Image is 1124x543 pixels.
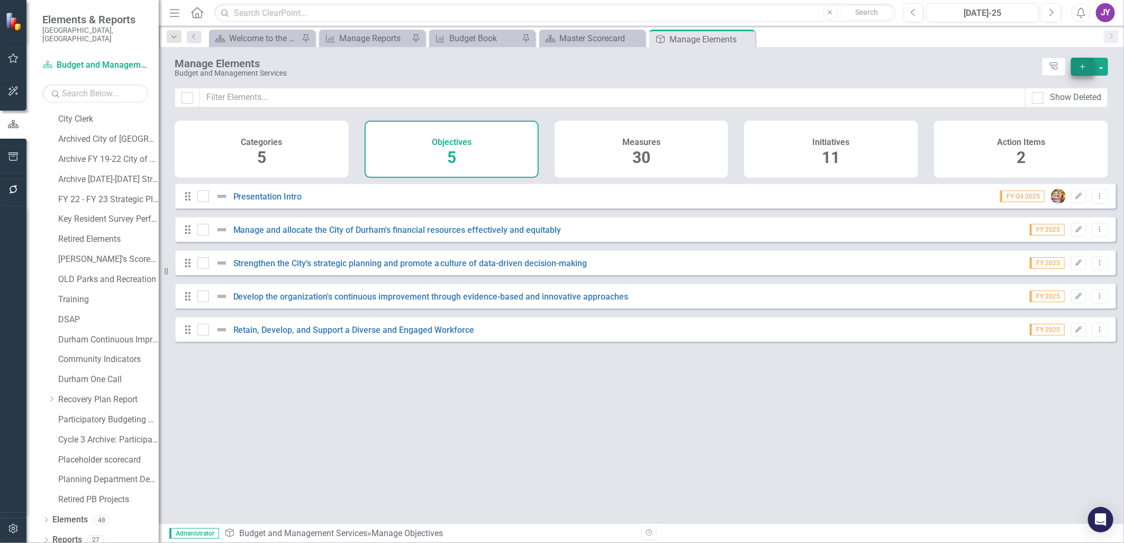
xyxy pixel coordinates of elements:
a: Develop the organization's continuous improvement through evidence-based and innovative approaches [233,292,629,302]
input: Filter Elements... [200,88,1026,107]
div: Show Deleted [1050,92,1101,104]
img: Not Defined [215,290,228,303]
a: Placeholder scorecard [58,454,159,466]
a: Durham One Call [58,374,159,386]
a: Retired Elements [58,233,159,246]
a: Retain, Develop, and Support a Diverse and Engaged Workforce [233,325,475,335]
span: 5 [447,148,456,167]
a: Training [58,294,159,306]
a: Budget and Management Services [42,59,148,71]
h4: Action Items [997,138,1045,147]
div: 48 [93,515,110,524]
div: Manage Elements [175,58,1037,69]
h4: Initiatives [813,138,850,147]
div: Welcome to the FY [DATE]-[DATE] Strategic Plan Landing Page! [229,32,299,45]
img: Not Defined [215,257,228,269]
img: Shari Metcalfe [1051,189,1066,204]
div: » Manage Objectives [224,528,633,540]
div: Manage Reports [339,32,409,45]
a: DSAP [58,314,159,326]
span: 5 [257,148,266,167]
a: Elements [52,514,88,526]
span: FY Q4 2025 [1000,191,1045,202]
a: Archive FY 19-22 City of Durham Strategic Plan [58,153,159,166]
h4: Categories [241,138,282,147]
a: Retired PB Projects [58,494,159,506]
h4: Objectives [432,138,472,147]
span: Search [855,8,878,16]
span: Administrator [169,528,219,539]
a: Archive [DATE]-[DATE] Strategic Plan [58,174,159,186]
a: Manage and allocate the City of Durham's financial resources effectively and equitably [233,225,561,235]
a: [PERSON_NAME]'s Scorecard [58,254,159,266]
a: Budget Book [432,32,519,45]
img: Not Defined [215,190,228,203]
span: 30 [632,148,650,167]
small: [GEOGRAPHIC_DATA], [GEOGRAPHIC_DATA] [42,26,148,43]
a: Planning Department Demographics [58,474,159,486]
span: FY 2025 [1030,257,1065,269]
div: Open Intercom Messenger [1088,507,1113,532]
a: Cycle 3 Archive: Participatory Budgeting Scoring [58,434,159,446]
a: Presentation Intro [233,192,302,202]
a: Welcome to the FY [DATE]-[DATE] Strategic Plan Landing Page! [212,32,299,45]
a: Budget and Management Services [239,528,367,538]
div: Manage Elements [669,33,753,46]
a: City Clerk [58,113,159,125]
div: Budget and Management Services [175,69,1037,77]
div: Master Scorecard [559,32,642,45]
span: Elements & Reports [42,13,148,26]
span: 2 [1017,148,1026,167]
a: Strengthen the City’s strategic planning and promote a culture of data-driven decision-making [233,258,587,268]
span: FY 2025 [1030,324,1065,336]
button: [DATE]-25 [927,3,1039,22]
span: FY 2025 [1030,224,1065,236]
a: Archived City of [GEOGRAPHIC_DATA] FY22 to FY23 Strategic Plan [58,133,159,146]
div: Budget Book [449,32,519,45]
input: Search Below... [42,84,148,103]
img: Not Defined [215,323,228,336]
button: JY [1096,3,1115,22]
a: Master Scorecard [542,32,642,45]
a: FY 22 - FY 23 Strategic Plan [58,194,159,206]
img: Not Defined [215,223,228,236]
img: ClearPoint Strategy [5,12,24,31]
a: OLD Parks and Recreation [58,274,159,286]
span: 11 [822,148,840,167]
div: [DATE]-25 [930,7,1035,20]
input: Search ClearPoint... [214,4,896,22]
a: Participatory Budgeting Scoring [58,414,159,426]
a: Manage Reports [322,32,409,45]
button: Search [840,5,893,20]
a: Community Indicators [58,354,159,366]
a: Recovery Plan Report [58,394,159,406]
h4: Measures [622,138,660,147]
a: Durham Continuous Improvement Program [58,334,159,346]
a: Key Resident Survey Performance Scorecard [58,213,159,225]
span: FY 2025 [1030,291,1065,302]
